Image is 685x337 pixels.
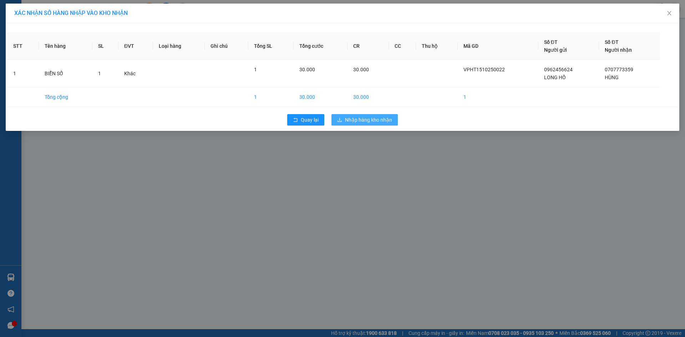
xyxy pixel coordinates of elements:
[544,39,558,45] span: Số ĐT
[544,67,573,72] span: 0962456624
[544,47,567,53] span: Người gửi
[118,32,153,60] th: ĐVT
[7,60,39,87] td: 1
[9,48,45,83] img: logo.jpg
[458,32,538,60] th: Mã GD
[666,10,672,16] span: close
[39,60,92,87] td: BIỂN SỐ
[293,117,298,123] span: rollback
[205,32,248,60] th: Ghi chú
[345,116,392,124] span: Nhập hàng kho nhận
[416,32,458,60] th: Thu hộ
[39,32,92,60] th: Tên hàng
[248,87,294,107] td: 1
[7,32,39,60] th: STT
[605,67,633,72] span: 0707773359
[254,67,257,72] span: 1
[544,75,566,80] span: LONG HỒ
[98,71,101,76] span: 1
[299,67,315,72] span: 30.000
[301,116,319,124] span: Quay lại
[331,114,398,126] button: downloadNhập hàng kho nhận
[605,75,619,80] span: HÙNG
[16,2,356,9] li: Lưu ý: biên nhận này có giá trị trong vòng 5 ngày
[337,117,342,123] span: download
[347,87,389,107] td: 30.000
[294,32,347,60] th: Tổng cước
[118,60,153,87] td: Khác
[605,39,618,45] span: Số ĐT
[92,32,118,60] th: SL
[353,67,369,72] span: 30.000
[659,4,679,24] button: Close
[248,32,294,60] th: Tổng SL
[458,87,538,107] td: 1
[605,47,632,53] span: Người nhận
[39,87,92,107] td: Tổng cộng
[347,32,389,60] th: CR
[463,67,505,72] span: VPHT1510250022
[294,87,347,107] td: 30.000
[153,32,205,60] th: Loại hàng
[389,32,416,60] th: CC
[14,10,128,16] span: XÁC NHẬN SỐ HÀNG NHẬP VÀO KHO NHẬN
[287,114,324,126] button: rollbackQuay lại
